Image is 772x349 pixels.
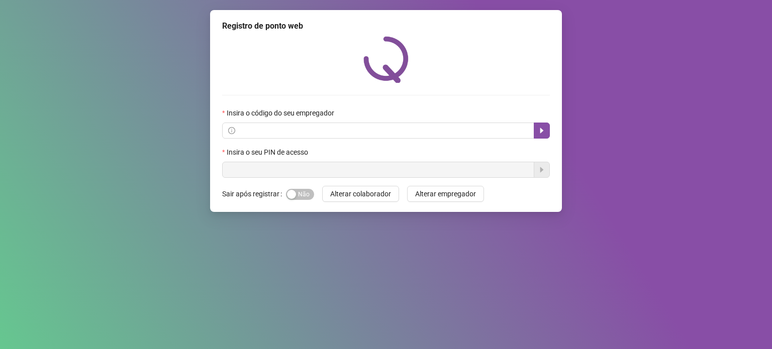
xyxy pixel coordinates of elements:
label: Sair após registrar [222,186,286,202]
span: info-circle [228,127,235,134]
span: caret-right [538,127,546,135]
span: Alterar empregador [415,188,476,199]
div: Registro de ponto web [222,20,550,32]
span: Alterar colaborador [330,188,391,199]
label: Insira o código do seu empregador [222,107,341,119]
button: Alterar empregador [407,186,484,202]
label: Insira o seu PIN de acesso [222,147,315,158]
button: Alterar colaborador [322,186,399,202]
img: QRPoint [363,36,409,83]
